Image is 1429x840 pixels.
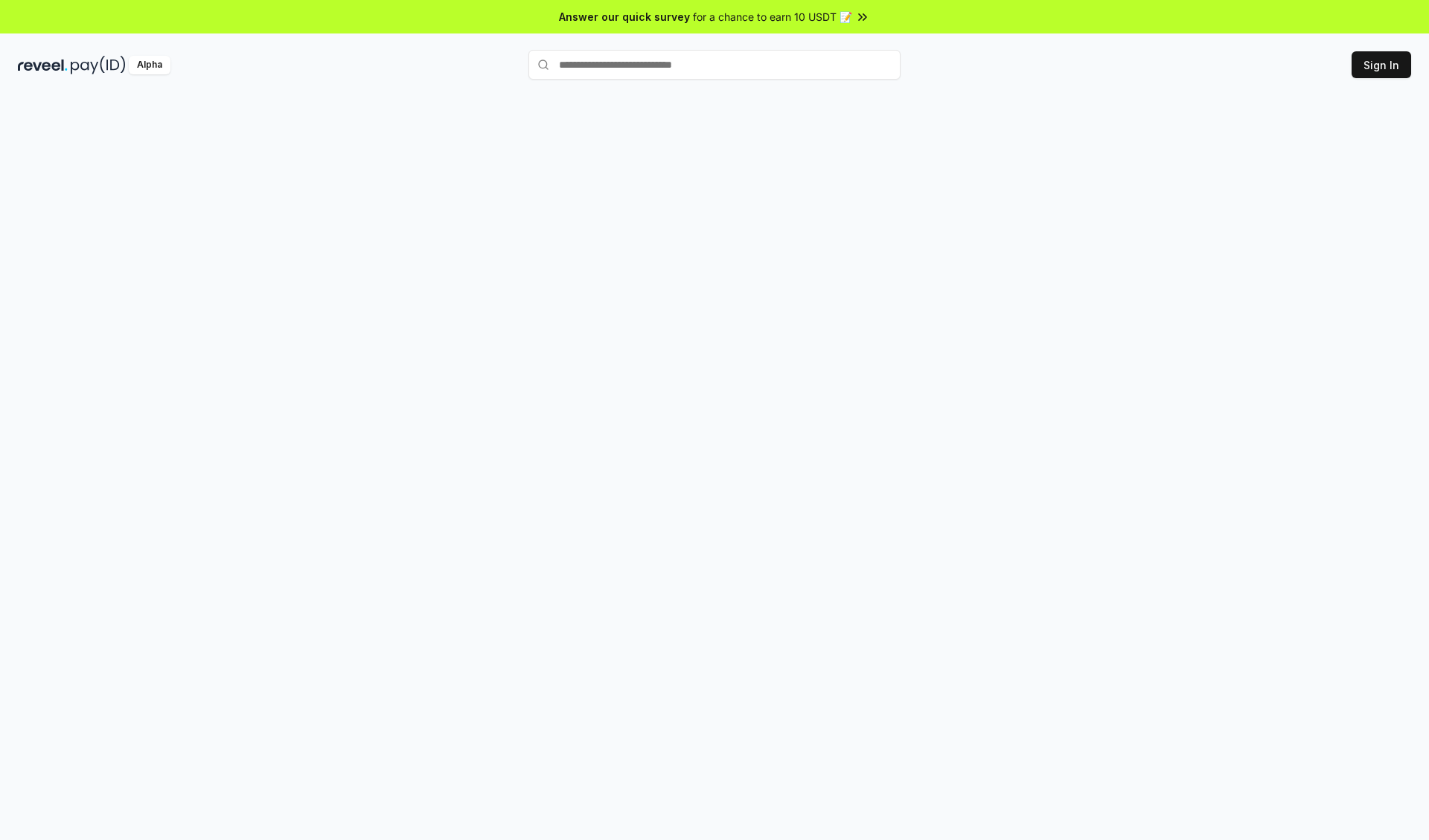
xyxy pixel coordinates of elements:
span: for a chance to earn 10 USDT 📝 [693,9,852,25]
img: reveel_dark [18,56,68,74]
span: Answer our quick survey [559,9,690,25]
div: Alpha [129,56,170,74]
img: pay_id [71,56,126,74]
button: Sign In [1352,51,1411,78]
